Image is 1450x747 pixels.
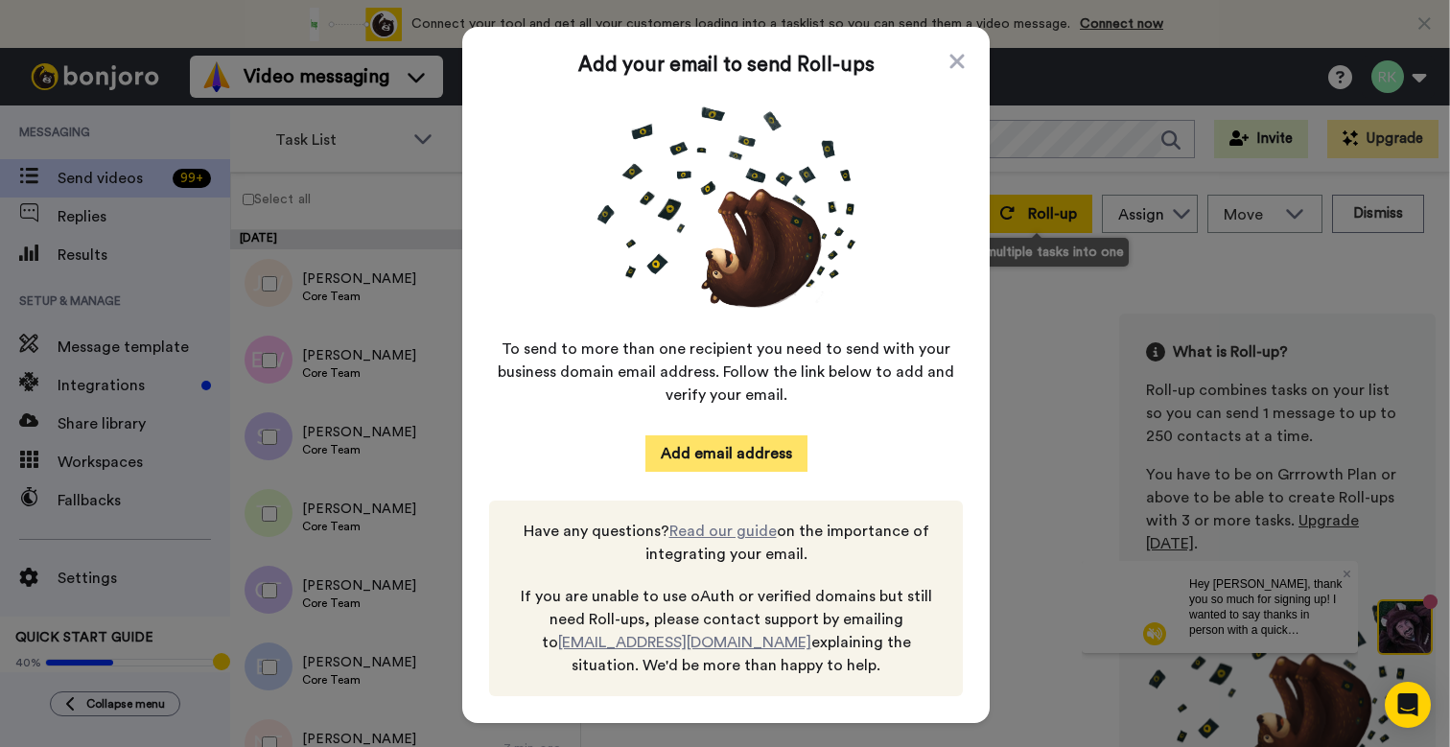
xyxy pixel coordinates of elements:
[508,520,944,566] span: Have any questions? on the importance of integrating your email.
[669,524,777,539] a: Read our guide
[61,61,84,84] img: mute-white.svg
[558,635,811,650] a: [EMAIL_ADDRESS][DOMAIN_NAME]
[107,16,260,214] span: Hey [PERSON_NAME], thank you so much for signing up! I wanted to say thanks in person with a quic...
[595,105,858,309] img: roll-up-bear.png
[645,435,807,472] button: Add email address
[1385,682,1431,728] div: Open Intercom Messenger
[2,4,54,56] img: c638375f-eacb-431c-9714-bd8d08f708a7-1584310529.jpg
[508,585,944,677] span: If you are unable to use oAuth or verified domains but still need Roll-ups, please contact suppor...
[578,54,875,77] span: Add your email to send Roll-ups
[489,338,963,407] span: To send to more than one recipient you need to send with your business domain email address. Foll...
